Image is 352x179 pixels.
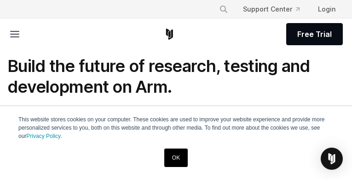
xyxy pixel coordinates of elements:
[212,1,343,18] div: Navigation Menu
[321,148,343,170] div: Open Intercom Messenger
[286,23,343,45] a: Free Trial
[7,105,345,130] p: We’re on the lookout for great minds to help us deliver stellar experiences across the digital ec...
[311,1,343,18] a: Login
[7,56,345,97] h1: Build the future of research, testing and development on Arm.
[18,115,334,140] p: This website stores cookies on your computer. These cookies are used to improve your website expe...
[164,29,175,40] a: Corellium Home
[215,1,232,18] button: Search
[26,133,62,139] a: Privacy Policy.
[164,149,188,167] a: OK
[297,29,332,40] span: Free Trial
[236,1,307,18] a: Support Center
